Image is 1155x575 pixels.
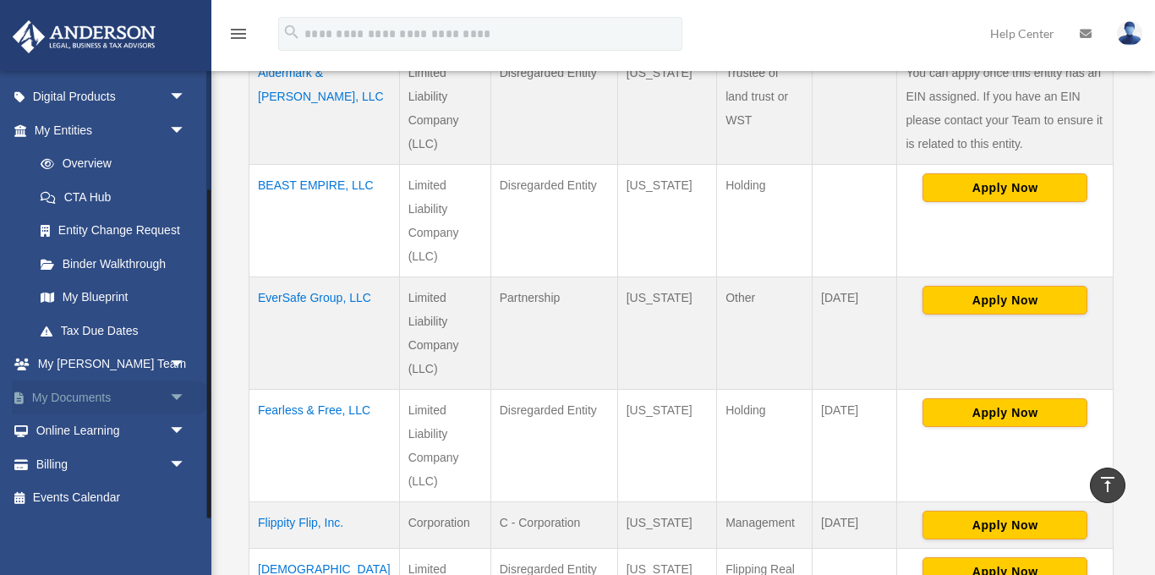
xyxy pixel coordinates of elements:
td: Limited Liability Company (LLC) [399,164,490,277]
a: Tax Due Dates [24,314,203,348]
a: vertical_align_top [1090,468,1125,503]
a: Binder Walkthrough [24,247,203,281]
td: Disregarded Entity [490,389,617,501]
a: Overview [24,147,194,181]
td: [US_STATE] [617,277,716,389]
td: Corporation [399,501,490,548]
td: [US_STATE] [617,164,716,277]
span: arrow_drop_down [169,381,203,415]
a: Entity Change Request [24,214,203,248]
td: C - Corporation [490,501,617,548]
span: arrow_drop_down [169,414,203,449]
a: Billingarrow_drop_down [12,447,211,481]
td: Partnership [490,277,617,389]
td: Fearless & Free, LLC [249,389,400,501]
button: Apply Now [922,286,1087,315]
span: arrow_drop_down [169,348,203,382]
td: Other [717,277,813,389]
td: Holding [717,164,813,277]
td: Aldermark & [PERSON_NAME], LLC [249,52,400,165]
td: [DATE] [813,501,897,548]
a: My Documentsarrow_drop_down [12,381,211,414]
td: [US_STATE] [617,389,716,501]
a: My Entitiesarrow_drop_down [12,113,203,147]
a: My Blueprint [24,281,203,315]
td: [DATE] [813,277,897,389]
td: Holding [717,389,813,501]
button: Apply Now [922,173,1087,202]
a: Events Calendar [12,481,211,515]
td: Flippity Flip, Inc. [249,501,400,548]
img: Anderson Advisors Platinum Portal [8,20,161,53]
i: search [282,23,301,41]
img: User Pic [1117,21,1142,46]
td: Limited Liability Company (LLC) [399,277,490,389]
td: Limited Liability Company (LLC) [399,389,490,501]
i: menu [228,24,249,44]
a: Digital Productsarrow_drop_down [12,80,211,114]
td: BEAST EMPIRE, LLC [249,164,400,277]
a: menu [228,30,249,44]
td: [DATE] [813,389,897,501]
td: You can apply once this entity has an EIN assigned. If you have an EIN please contact your Team t... [897,52,1114,165]
td: Management [717,501,813,548]
td: Trustee of land trust or WST [717,52,813,165]
a: CTA Hub [24,180,203,214]
td: [US_STATE] [617,52,716,165]
a: My [PERSON_NAME] Teamarrow_drop_down [12,348,211,381]
td: EverSafe Group, LLC [249,277,400,389]
button: Apply Now [922,398,1087,427]
span: arrow_drop_down [169,80,203,115]
span: arrow_drop_down [169,113,203,148]
td: Limited Liability Company (LLC) [399,52,490,165]
button: Apply Now [922,511,1087,539]
td: Disregarded Entity [490,52,617,165]
td: [US_STATE] [617,501,716,548]
a: Online Learningarrow_drop_down [12,414,211,448]
td: Disregarded Entity [490,164,617,277]
i: vertical_align_top [1098,474,1118,495]
span: arrow_drop_down [169,447,203,482]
